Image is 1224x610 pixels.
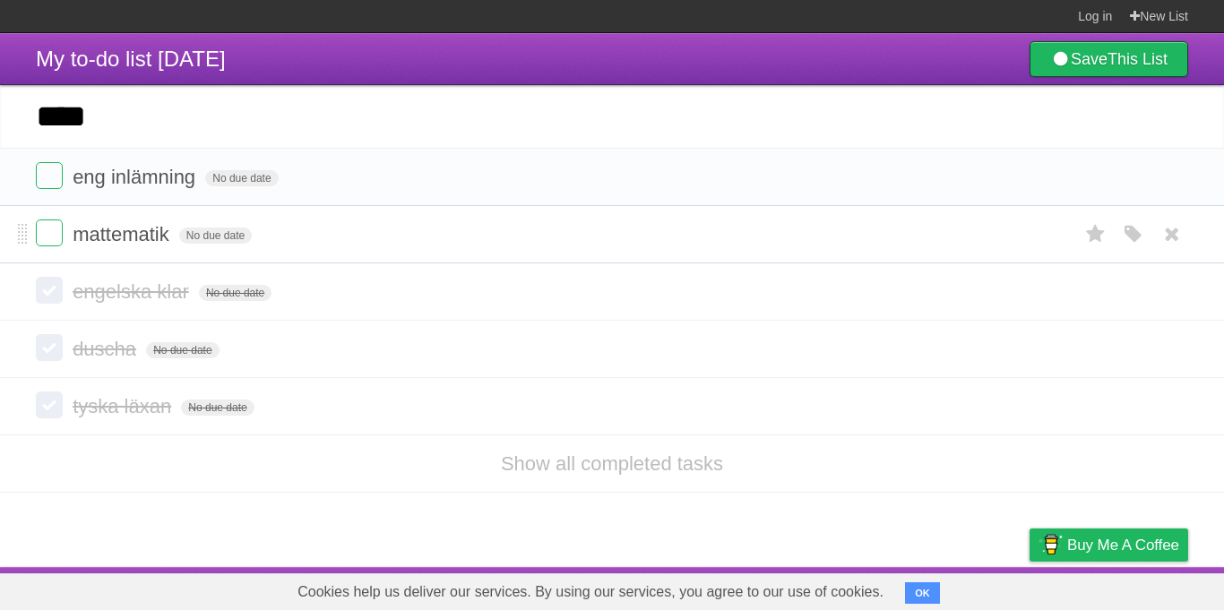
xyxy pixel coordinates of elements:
[36,162,63,189] label: Done
[73,338,141,360] span: duscha
[1030,41,1188,77] a: SaveThis List
[205,170,278,186] span: No due date
[1039,529,1063,560] img: Buy me a coffee
[146,342,219,358] span: No due date
[73,223,174,245] span: mattematik
[36,277,63,304] label: Done
[280,574,901,610] span: Cookies help us deliver our services. By using our services, you agree to our use of cookies.
[179,228,252,244] span: No due date
[1079,219,1113,249] label: Star task
[1030,528,1188,562] a: Buy me a coffee
[1067,529,1179,561] span: Buy me a coffee
[36,219,63,246] label: Done
[36,47,226,71] span: My to-do list [DATE]
[36,334,63,361] label: Done
[73,166,200,188] span: eng inlämning
[36,391,63,418] label: Done
[199,285,272,301] span: No due date
[791,571,829,606] a: About
[73,280,194,303] span: engelska klar
[905,582,940,604] button: OK
[1075,571,1188,606] a: Suggest a feature
[1006,571,1053,606] a: Privacy
[850,571,923,606] a: Developers
[181,400,254,416] span: No due date
[501,452,723,475] a: Show all completed tasks
[945,571,985,606] a: Terms
[73,395,176,417] span: tyska läxan
[1108,50,1168,68] b: This List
